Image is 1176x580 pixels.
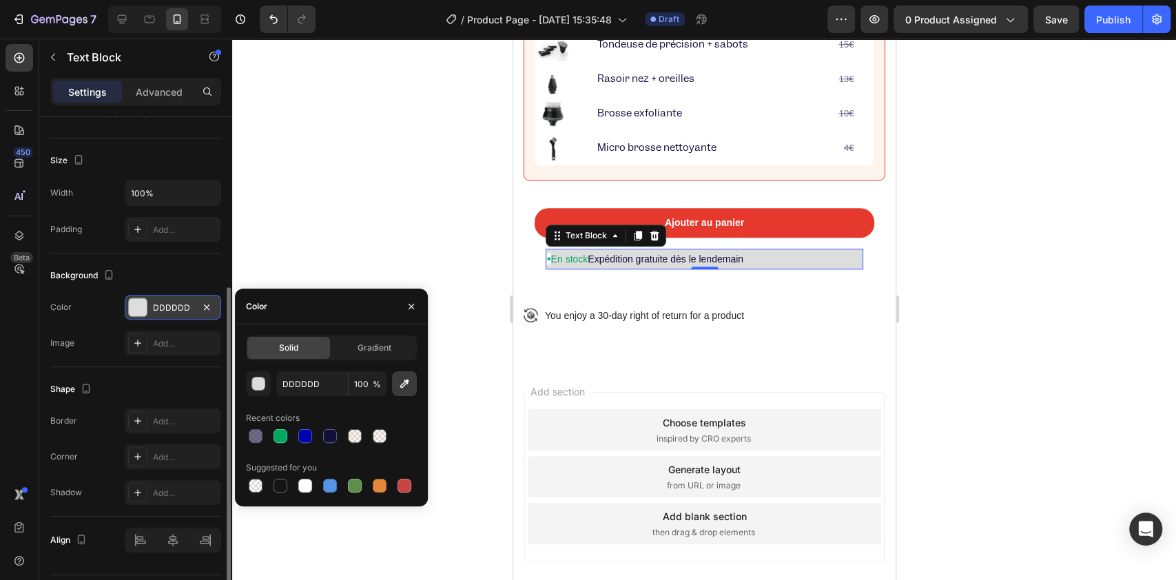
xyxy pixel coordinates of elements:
[50,415,77,427] div: Border
[68,85,107,99] p: Settings
[6,6,103,33] button: 7
[246,462,317,474] div: Suggested for you
[34,211,349,229] p: En stock
[136,85,183,99] p: Advanced
[32,271,231,283] p: You enjoy a 30-day right of return for a product
[153,415,218,428] div: Add...
[1096,12,1131,27] div: Publish
[50,486,82,499] div: Shadow
[155,424,227,438] div: Generate layout
[276,371,348,396] input: Eg: FFFFFF
[50,191,96,203] div: Text Block
[153,487,218,499] div: Add...
[1045,14,1068,25] span: Save
[154,441,227,453] span: from URL or image
[1033,6,1079,33] button: Save
[326,35,341,45] s: 13€
[13,147,33,158] div: 450
[50,267,117,285] div: Background
[331,104,340,114] s: 4€
[24,60,55,91] img: image_demo.jpg
[67,49,184,65] p: Text Block
[373,378,381,391] span: %
[219,99,344,119] div: Rich Text Editor. Editing area: main
[905,12,997,27] span: 0 product assigned
[1129,512,1162,546] div: Open Intercom Messenger
[74,215,230,226] span: Expédition gratuite dès le lendemain
[279,342,298,354] span: Solid
[143,394,238,406] span: inspired by CRO experts
[153,451,218,464] div: Add...
[153,338,218,350] div: Add...
[24,94,55,125] img: Item_list2.png
[30,269,232,284] div: Rich Text Editor. Editing area: main
[326,70,341,80] s: 10€
[219,30,344,50] div: Rich Text Editor. Editing area: main
[84,66,207,83] p: Brosse exfoliante
[50,152,87,170] div: Size
[50,531,90,550] div: Align
[50,301,72,313] div: Color
[12,346,77,360] span: Add section
[50,187,73,199] div: Width
[125,180,220,205] input: Auto
[153,224,218,236] div: Add...
[50,380,94,399] div: Shape
[153,302,193,314] div: DDDDDD
[219,65,344,85] div: Rich Text Editor. Editing area: main
[84,101,207,118] p: Micro brosse nettoyante
[461,12,464,27] span: /
[34,214,38,226] span: •
[149,470,234,485] div: Add blank section
[139,488,242,500] span: then drag & drop elements
[90,11,96,28] p: 7
[152,178,231,190] div: Ajouter au panier
[467,12,612,27] span: Product Page - [DATE] 15:35:48
[260,6,316,33] div: Undo/Redo
[50,450,78,463] div: Corner
[246,412,300,424] div: Recent colors
[50,223,82,236] div: Padding
[24,25,55,56] img: image_demo.jpg
[149,377,233,391] div: Choose templates
[10,252,33,263] div: Beta
[894,6,1028,33] button: 0 product assigned
[1084,6,1142,33] button: Publish
[326,1,341,11] s: 15€
[358,342,391,354] span: Gradient
[84,32,207,49] p: Rasoir nez + oreilles
[32,210,350,231] div: Rich Text Editor. Editing area: main
[246,300,267,313] div: Color
[21,169,361,198] button: Ajouter au panier
[659,13,679,25] span: Draft
[513,39,896,580] iframe: Design area
[50,337,74,349] div: Image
